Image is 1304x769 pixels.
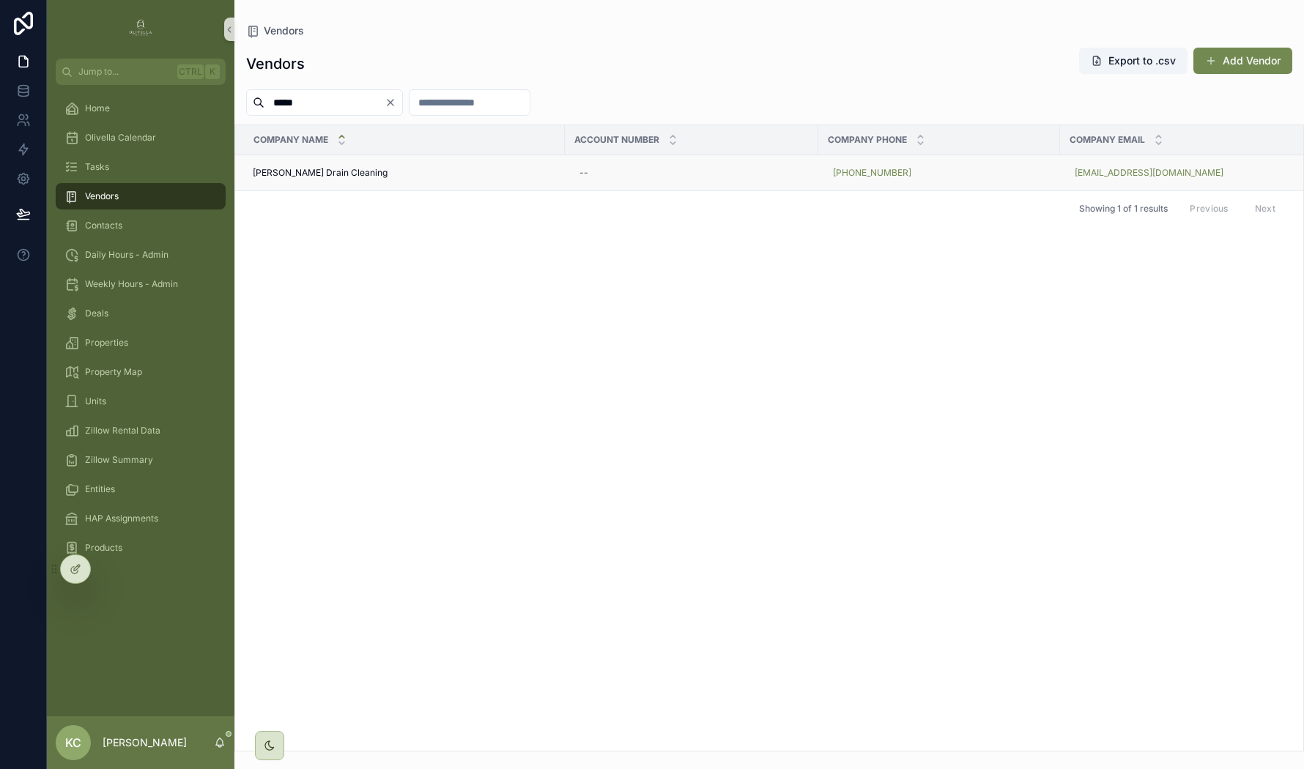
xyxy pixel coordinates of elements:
[1070,134,1145,146] span: Company Email
[56,359,226,385] a: Property Map
[85,425,160,436] span: Zillow Rental Data
[103,735,187,750] p: [PERSON_NAME]
[833,167,911,179] a: [PHONE_NUMBER]
[85,132,156,144] span: Olivella Calendar
[1079,203,1168,215] span: Showing 1 of 1 results
[56,447,226,473] a: Zillow Summary
[85,103,110,114] span: Home
[129,18,152,41] img: App logo
[78,66,171,78] span: Jump to...
[85,278,178,290] span: Weekly Hours - Admin
[56,271,226,297] a: Weekly Hours - Admin
[56,242,226,268] a: Daily Hours - Admin
[85,190,119,202] span: Vendors
[385,97,402,108] button: Clear
[85,220,122,231] span: Contacts
[253,134,328,146] span: Company Name
[56,95,226,122] a: Home
[574,134,659,146] span: Account Number
[85,542,122,554] span: Products
[85,161,109,173] span: Tasks
[56,212,226,239] a: Contacts
[85,513,158,524] span: HAP Assignments
[253,167,388,179] span: [PERSON_NAME] Drain Cleaning
[56,125,226,151] a: Olivella Calendar
[1075,167,1223,179] a: [EMAIL_ADDRESS][DOMAIN_NAME]
[253,167,556,179] a: [PERSON_NAME] Drain Cleaning
[85,337,128,349] span: Properties
[56,417,226,444] a: Zillow Rental Data
[56,330,226,356] a: Properties
[264,23,304,38] span: Vendors
[85,395,106,407] span: Units
[1079,48,1188,74] button: Export to .csv
[85,366,142,378] span: Property Map
[574,161,810,185] a: --
[56,505,226,532] a: HAP Assignments
[56,59,226,85] button: Jump to...CtrlK
[207,66,218,78] span: K
[65,734,81,751] span: KC
[56,476,226,502] a: Entities
[85,454,153,466] span: Zillow Summary
[828,134,907,146] span: Company Phone
[1193,48,1292,74] button: Add Vendor
[56,535,226,561] a: Products
[246,23,304,38] a: Vendors
[56,300,226,327] a: Deals
[579,167,588,179] div: --
[827,161,1051,185] a: [PHONE_NUMBER]
[85,483,115,495] span: Entities
[85,308,108,319] span: Deals
[56,154,226,180] a: Tasks
[56,183,226,209] a: Vendors
[177,64,204,79] span: Ctrl
[85,249,168,261] span: Daily Hours - Admin
[246,53,305,74] h1: Vendors
[56,388,226,415] a: Units
[47,85,234,580] div: scrollable content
